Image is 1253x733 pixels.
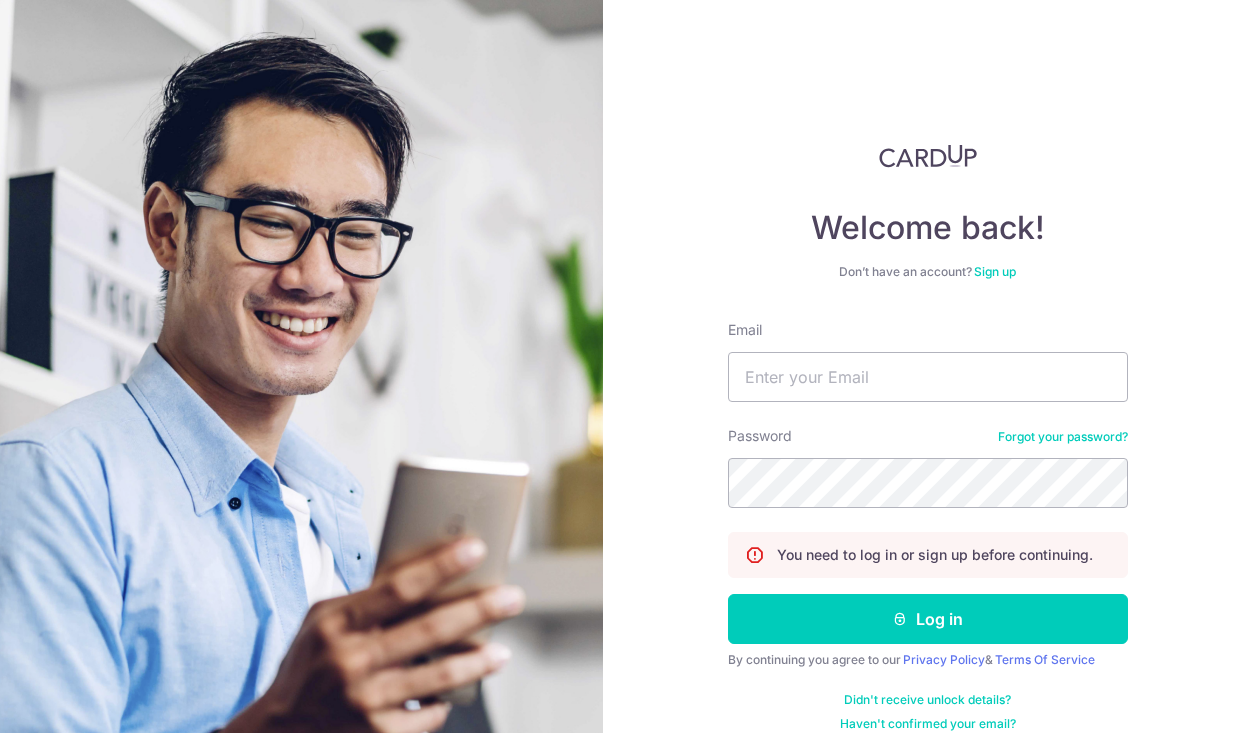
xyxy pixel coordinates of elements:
[728,352,1128,402] input: Enter your Email
[840,716,1016,732] a: Haven't confirmed your email?
[777,545,1093,565] p: You need to log in or sign up before continuing.
[879,144,977,168] img: CardUp Logo
[728,652,1128,668] div: By continuing you agree to our &
[728,320,762,340] label: Email
[974,264,1016,279] a: Sign up
[728,594,1128,644] button: Log in
[844,692,1011,708] a: Didn't receive unlock details?
[728,208,1128,248] h4: Welcome back!
[903,652,985,667] a: Privacy Policy
[995,652,1095,667] a: Terms Of Service
[728,264,1128,280] div: Don’t have an account?
[728,426,792,446] label: Password
[998,429,1128,445] a: Forgot your password?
